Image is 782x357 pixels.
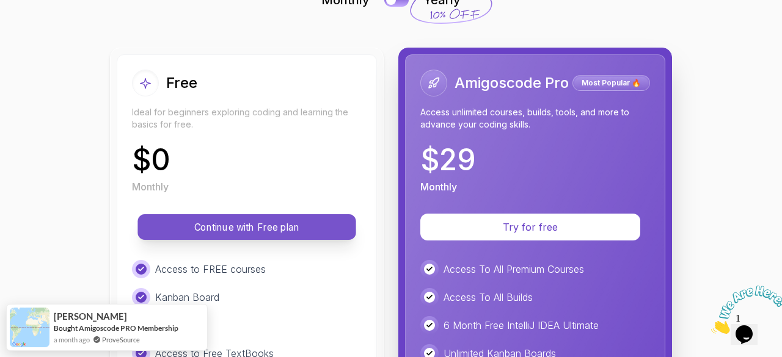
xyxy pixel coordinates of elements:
[155,262,266,276] p: Access to FREE courses
[152,220,342,234] p: Continue with Free plan
[435,220,626,234] p: Try for free
[166,73,197,93] h2: Free
[5,5,10,15] span: 1
[79,323,178,333] a: Amigoscode PRO Membership
[10,308,49,347] img: provesource social proof notification image
[420,106,650,131] p: Access unlimited courses, builds, tools, and more to advance your coding skills.
[155,290,219,305] p: Kanban Board
[444,318,599,333] p: 6 Month Free IntelliJ IDEA Ultimate
[420,145,476,175] p: $ 29
[54,323,78,333] span: Bought
[420,179,457,194] p: Monthly
[444,262,584,276] p: Access To All Premium Courses
[54,311,127,322] span: [PERSON_NAME]
[132,106,362,131] p: Ideal for beginners exploring coding and learning the basics for free.
[706,281,782,339] iframe: chat widget
[132,179,169,194] p: Monthly
[54,334,90,345] span: a month ago
[444,290,533,305] p: Access To All Builds
[420,214,640,240] button: Try for free
[137,214,356,240] button: Continue with Free plan
[132,145,170,175] p: $ 0
[455,73,569,93] h2: Amigoscode Pro
[574,77,648,89] p: Most Popular 🔥
[102,334,140,345] a: ProveSource
[5,5,81,53] img: Chat attention grabber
